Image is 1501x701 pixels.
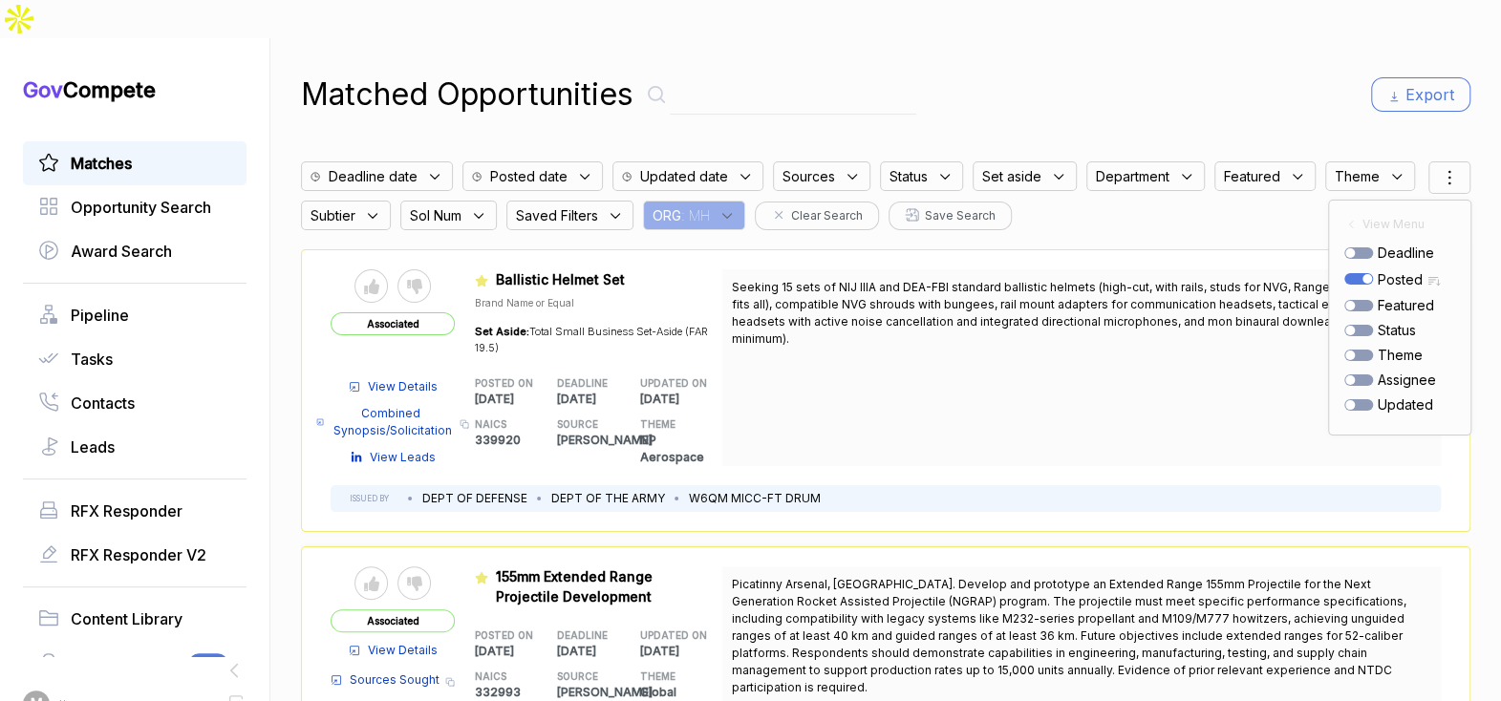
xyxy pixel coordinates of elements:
span: Sol Num [410,205,461,225]
span: Department [1096,166,1169,186]
a: RFX Responder [38,499,231,522]
h5: THEME [640,669,693,684]
a: Tasks [38,348,231,371]
span: Brand Name or Equal [475,297,574,308]
li: DEPT OF THE ARMY [551,490,665,507]
span: Saved Filters [516,205,598,225]
span: Theme [1335,166,1380,186]
a: Pipeline [38,304,231,327]
h5: DEADLINE [557,628,610,643]
span: 155mm Extended Range Projectile Development [496,568,653,605]
a: Leads [38,435,231,458]
p: [DATE] [557,391,640,408]
p: [PERSON_NAME] [557,432,640,449]
span: Featured [1224,166,1280,186]
p: [DATE] [557,643,640,660]
h1: Compete [23,76,247,103]
span: Idea Generator [71,651,180,674]
span: Leads [71,435,115,458]
span: assignee [1378,370,1436,390]
span: Gov [23,77,63,102]
a: Contacts [38,392,231,414]
h5: THEME [640,417,693,432]
span: Subtier [311,205,355,225]
p: 339920 [475,432,558,449]
p: 332993 [475,684,558,701]
h5: ISSUED BY [350,493,389,504]
span: Status [890,166,928,186]
a: RFX Responder V2 [38,543,231,566]
span: Content Library [71,607,182,630]
span: posted [1378,269,1423,289]
h5: DEADLINE [557,376,610,391]
span: Total Small Business Set-Aside (FAR 19.5) [475,325,708,354]
span: Clear Search [791,207,863,224]
p: [DATE] [640,391,723,408]
p: [DATE] [640,643,723,660]
span: Sources Sought [350,671,440,689]
a: Opportunity Search [38,196,231,219]
span: Save Search [925,207,996,224]
span: Pipeline [71,304,129,327]
a: Sources Sought [331,671,440,689]
p: NP Aerospace [640,432,723,466]
span: RFX Responder [71,499,182,522]
p: [DATE] [475,391,558,408]
h5: SOURCE [557,669,610,684]
span: Updated date [640,166,728,186]
span: Ballistic Helmet Set [496,271,625,287]
span: Associated [331,312,455,335]
h5: POSTED ON [475,628,527,643]
span: Deadline date [329,166,418,186]
span: Contacts [71,392,135,414]
a: Idea GeneratorBeta [38,651,231,674]
span: Combined Synopsis/Solicitation [332,405,454,439]
span: deadline [1378,243,1434,263]
span: Set Aside: [475,325,529,338]
span: Matches [71,152,132,175]
h5: POSTED ON [475,376,527,391]
p: [PERSON_NAME] [557,684,640,701]
span: ORG [653,205,681,225]
span: featured [1378,295,1434,315]
a: Combined Synopsis/Solicitation [316,405,454,439]
button: Clear Search [755,202,879,230]
span: View Leads [370,449,436,466]
span: Posted date [490,166,568,186]
span: Tasks [71,348,113,371]
span: Award Search [71,240,172,263]
h5: UPDATED ON [640,376,693,391]
h5: NAICS [475,669,527,684]
a: Matches [38,152,231,175]
li: DEPT OF DEFENSE [422,490,527,507]
span: Sources [783,166,835,186]
h1: Matched Opportunities [301,72,633,117]
a: Award Search [38,240,231,263]
button: Save Search [889,202,1012,230]
span: status [1378,320,1416,340]
span: RFX Responder V2 [71,543,206,566]
li: W6QM MICC-FT DRUM [689,490,821,507]
span: View Menu [1362,216,1425,233]
span: Set aside [982,166,1041,186]
span: View Details [368,642,438,659]
span: Seeking 15 sets of NIJ IIIA and DEA-FBI standard ballistic helmets (high-cut, with rails, studs f... [732,280,1426,346]
h5: NAICS [475,417,527,432]
h5: SOURCE [557,417,610,432]
span: Associated [331,609,455,632]
span: : MH [681,205,710,225]
span: Picatinny Arsenal, [GEOGRAPHIC_DATA]. Develop and prototype an Extended Range 155mm Projectile fo... [732,577,1406,694]
span: updated [1378,394,1433,414]
h5: UPDATED ON [640,628,693,643]
span: Beta [189,653,227,672]
p: [DATE] [475,643,558,660]
span: View Details [368,378,438,395]
a: Content Library [38,607,231,630]
button: Export [1371,77,1470,112]
span: Opportunity Search [71,196,211,219]
span: theme [1378,345,1423,365]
